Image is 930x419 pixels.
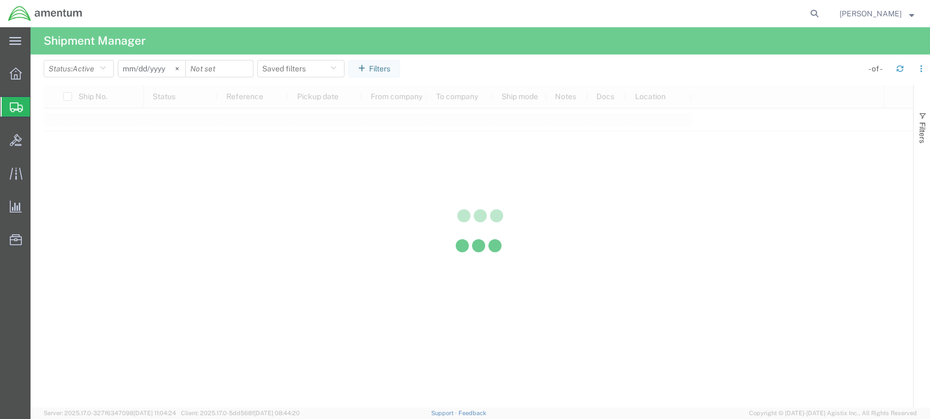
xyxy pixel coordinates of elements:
span: Client: 2025.17.0-5dd568f [181,410,300,416]
button: [PERSON_NAME] [839,7,915,20]
img: logo [8,5,83,22]
span: Richard Mick [840,8,902,20]
span: Copyright © [DATE]-[DATE] Agistix Inc., All Rights Reserved [749,409,917,418]
a: Feedback [458,410,486,416]
span: [DATE] 11:04:24 [134,410,176,416]
span: Server: 2025.17.0-327f6347098 [44,410,176,416]
span: [DATE] 08:44:20 [254,410,300,416]
a: Support [431,410,458,416]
